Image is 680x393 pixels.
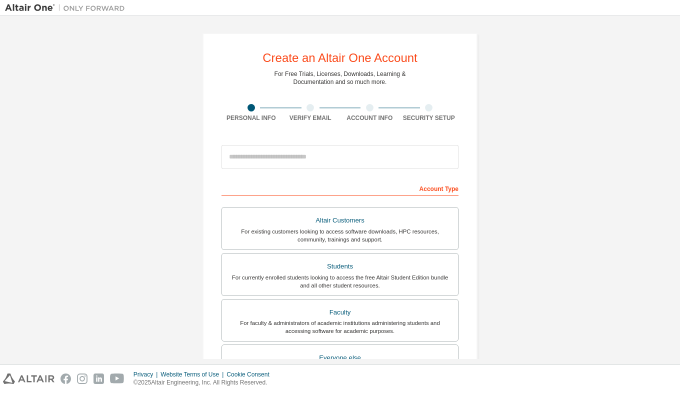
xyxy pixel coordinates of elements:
div: Create an Altair One Account [262,52,417,64]
div: For faculty & administrators of academic institutions administering students and accessing softwa... [228,319,452,335]
div: Verify Email [281,114,340,122]
div: Cookie Consent [226,370,275,378]
div: Account Type [221,180,458,196]
img: linkedin.svg [93,373,104,384]
div: Account Info [340,114,399,122]
div: For existing customers looking to access software downloads, HPC resources, community, trainings ... [228,227,452,243]
img: youtube.svg [110,373,124,384]
div: Everyone else [228,351,452,365]
div: Students [228,259,452,273]
div: Privacy [133,370,160,378]
img: facebook.svg [60,373,71,384]
div: For Free Trials, Licenses, Downloads, Learning & Documentation and so much more. [274,70,406,86]
div: Security Setup [399,114,459,122]
div: Personal Info [221,114,281,122]
div: For currently enrolled students looking to access the free Altair Student Edition bundle and all ... [228,273,452,289]
img: Altair One [5,3,130,13]
p: © 2025 Altair Engineering, Inc. All Rights Reserved. [133,378,275,387]
img: instagram.svg [77,373,87,384]
div: Website Terms of Use [160,370,226,378]
div: Faculty [228,305,452,319]
div: Altair Customers [228,213,452,227]
img: altair_logo.svg [3,373,54,384]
